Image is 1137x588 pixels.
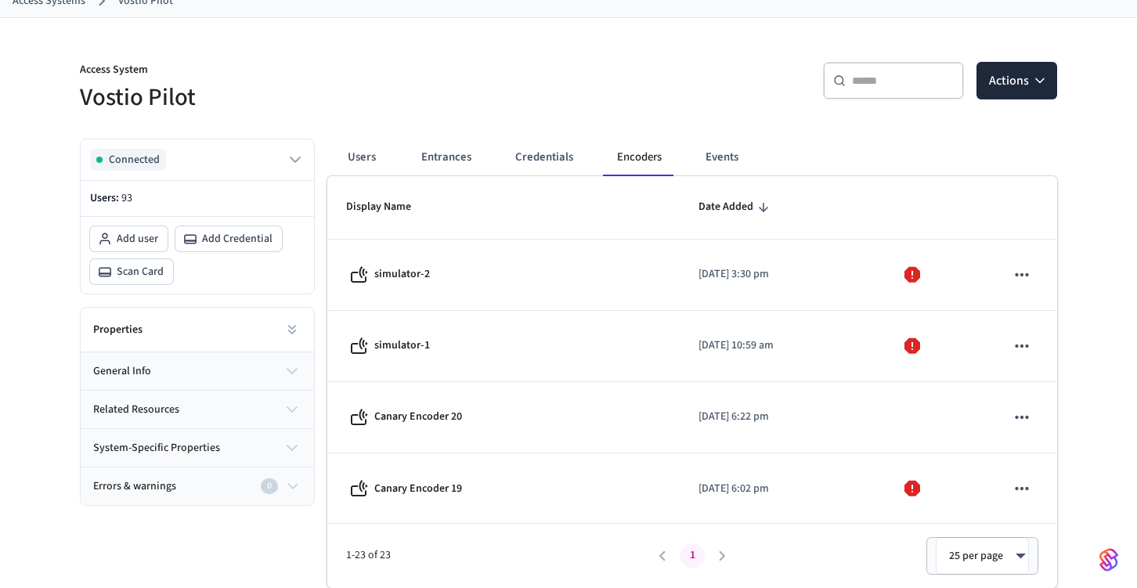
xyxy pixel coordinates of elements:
button: Add user [90,226,168,251]
h5: Vostio Pilot [80,81,559,114]
p: simulator-2 [374,266,430,283]
p: [DATE] 6:22 pm [698,409,865,425]
button: Errors & warnings0 [81,467,314,505]
button: Scan Card [90,259,173,284]
button: related resources [81,391,314,428]
p: Canary Encoder 20 [374,409,462,425]
div: 0 [261,478,278,494]
h2: Properties [93,322,143,337]
span: 1-23 of 23 [346,547,648,564]
div: 25 per page [936,537,1029,575]
span: Add user [117,231,158,247]
p: [DATE] 6:02 pm [698,481,865,497]
span: Date Added [698,195,774,219]
p: Access System [80,62,559,81]
p: simulator-1 [374,337,430,354]
button: Credentials [503,139,586,176]
span: Errors & warnings [93,478,176,495]
button: Actions [976,62,1057,99]
nav: pagination navigation [648,543,737,568]
span: Date Added [698,195,753,219]
span: Add Credential [202,231,273,247]
span: system-specific properties [93,440,220,456]
button: Add Credential [175,226,282,251]
button: page 1 [680,543,705,568]
span: Display Name [346,195,431,219]
button: Encoders [605,139,674,176]
button: Entrances [409,139,484,176]
p: Users: [90,190,305,207]
button: general info [81,352,314,390]
span: Connected [109,152,160,168]
button: Connected [90,149,305,171]
span: general info [93,363,151,380]
span: 93 [121,190,132,206]
span: Scan Card [117,264,164,280]
img: SeamLogoGradient.69752ec5.svg [1099,547,1118,572]
p: [DATE] 10:59 am [698,337,865,354]
button: system-specific properties [81,429,314,467]
button: Events [693,139,751,176]
span: related resources [93,402,179,418]
p: Canary Encoder 19 [374,481,462,497]
button: Users [334,139,390,176]
p: [DATE] 3:30 pm [698,266,865,283]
